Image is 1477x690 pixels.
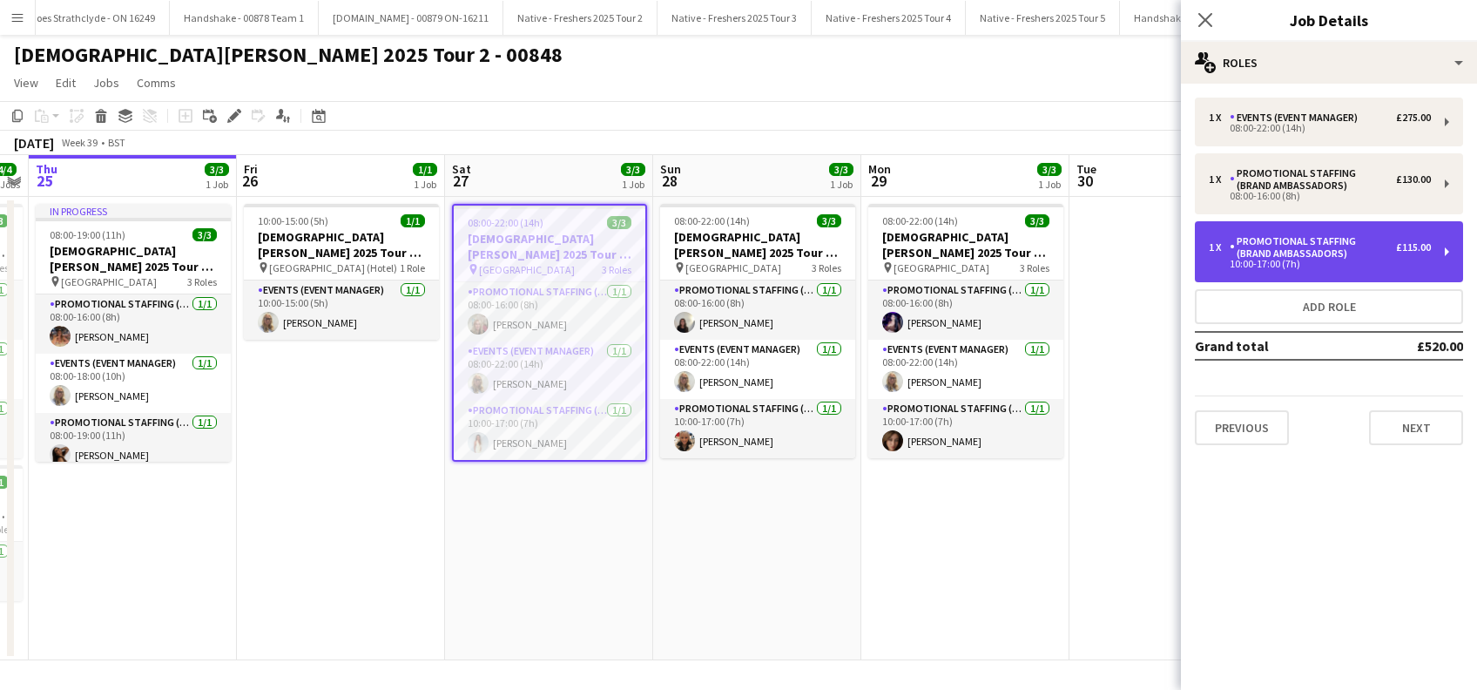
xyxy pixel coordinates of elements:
span: 3 Roles [187,275,217,288]
span: Week 39 [57,136,101,149]
span: 26 [241,171,258,191]
button: Next [1369,410,1463,445]
app-card-role: Events (Event Manager)1/108:00-22:00 (14h)[PERSON_NAME] [660,340,855,399]
a: Edit [49,71,83,94]
div: Roles [1181,42,1477,84]
div: 1 Job [414,178,436,191]
span: 1/1 [413,163,437,176]
span: [GEOGRAPHIC_DATA] [479,263,575,276]
button: Native - Freshers 2025 Tour 2 [503,1,658,35]
span: Thu [36,161,57,177]
app-card-role: Promotional Staffing (Brand Ambassadors)1/110:00-17:00 (7h)[PERSON_NAME] [660,399,855,458]
span: 08:00-22:00 (14h) [468,216,543,229]
span: 3/3 [192,228,217,241]
span: 27 [449,171,471,191]
h3: [DEMOGRAPHIC_DATA][PERSON_NAME] 2025 Tour 2 - 00848 - [GEOGRAPHIC_DATA] [36,243,231,274]
div: BST [108,136,125,149]
app-card-role: Events (Event Manager)1/108:00-22:00 (14h)[PERSON_NAME] [454,342,645,401]
h3: Job Details [1181,9,1477,31]
app-job-card: In progress08:00-19:00 (11h)3/3[DEMOGRAPHIC_DATA][PERSON_NAME] 2025 Tour 2 - 00848 - [GEOGRAPHIC_... [36,204,231,462]
span: Sat [452,161,471,177]
td: £520.00 [1359,332,1463,360]
div: [DATE] [14,134,54,152]
span: 3/3 [817,214,841,227]
div: Promotional Staffing (Brand Ambassadors) [1230,235,1396,260]
h3: [DEMOGRAPHIC_DATA][PERSON_NAME] 2025 Tour 2 - 00848 - Travel Day [244,229,439,260]
span: 3/3 [205,163,229,176]
span: 28 [658,171,681,191]
h1: [DEMOGRAPHIC_DATA][PERSON_NAME] 2025 Tour 2 - 00848 [14,42,563,68]
app-job-card: 08:00-22:00 (14h)3/3[DEMOGRAPHIC_DATA][PERSON_NAME] 2025 Tour 2 - 00848 - [GEOGRAPHIC_DATA] [GEOG... [452,204,647,462]
app-card-role: Events (Event Manager)1/108:00-18:00 (10h)[PERSON_NAME] [36,354,231,413]
span: Jobs [93,75,119,91]
div: 1 Job [206,178,228,191]
app-card-role: Promotional Staffing (Brand Ambassadors)1/108:00-16:00 (8h)[PERSON_NAME] [36,294,231,354]
div: 1 x [1209,241,1230,254]
span: 3 Roles [602,263,631,276]
button: Add role [1195,289,1463,324]
span: 3/3 [607,216,631,229]
span: [GEOGRAPHIC_DATA] [894,261,989,274]
button: Native - Freshers 2025 Tour 5 [966,1,1120,35]
app-job-card: 10:00-15:00 (5h)1/1[DEMOGRAPHIC_DATA][PERSON_NAME] 2025 Tour 2 - 00848 - Travel Day [GEOGRAPHIC_D... [244,204,439,340]
span: 25 [33,171,57,191]
span: 3/3 [829,163,853,176]
span: Sun [660,161,681,177]
button: Previous [1195,410,1289,445]
span: Fri [244,161,258,177]
span: [GEOGRAPHIC_DATA] (Hotel) [269,261,397,274]
div: Promotional Staffing (Brand Ambassadors) [1230,167,1396,192]
a: Comms [130,71,183,94]
span: View [14,75,38,91]
h3: [DEMOGRAPHIC_DATA][PERSON_NAME] 2025 Tour 2 - 00848 - [GEOGRAPHIC_DATA] [454,231,645,262]
app-card-role: Promotional Staffing (Brand Ambassadors)1/108:00-16:00 (8h)[PERSON_NAME] [454,282,645,342]
app-job-card: 08:00-22:00 (14h)3/3[DEMOGRAPHIC_DATA][PERSON_NAME] 2025 Tour 2 - 00848 - [GEOGRAPHIC_DATA] [GEOG... [660,204,855,458]
button: Handshake - 00878 Team 1 [170,1,319,35]
app-card-role: Promotional Staffing (Brand Ambassadors)1/110:00-17:00 (7h)[PERSON_NAME] [868,399,1063,458]
span: 1/1 [401,214,425,227]
div: Events (Event Manager) [1230,112,1365,124]
h3: [DEMOGRAPHIC_DATA][PERSON_NAME] 2025 Tour 2 - 00848 - [GEOGRAPHIC_DATA] [868,229,1063,260]
button: Native - Freshers 2025 Tour 4 [812,1,966,35]
a: View [7,71,45,94]
span: 10:00-15:00 (5h) [258,214,328,227]
div: 1 x [1209,112,1230,124]
app-card-role: Promotional Staffing (Brand Ambassadors)1/108:00-19:00 (11h)[PERSON_NAME] [36,413,231,472]
div: £115.00 [1396,241,1431,254]
span: 3/3 [1037,163,1062,176]
app-card-role: Promotional Staffing (Brand Ambassadors)1/110:00-17:00 (7h)[PERSON_NAME] [454,401,645,460]
div: £130.00 [1396,173,1431,186]
div: 10:00-17:00 (7h) [1209,260,1431,268]
span: 1 Role [400,261,425,274]
app-card-role: Events (Event Manager)1/108:00-22:00 (14h)[PERSON_NAME] [868,340,1063,399]
td: Grand total [1195,332,1359,360]
button: Native - Freshers 2025 Tour 3 [658,1,812,35]
div: 1 Job [622,178,644,191]
button: [DOMAIN_NAME] - 00879 ON-16211 [319,1,503,35]
span: 3/3 [1025,214,1049,227]
span: 29 [866,171,891,191]
span: [GEOGRAPHIC_DATA] [61,275,157,288]
span: Comms [137,75,176,91]
span: [GEOGRAPHIC_DATA] [685,261,781,274]
span: 08:00-22:00 (14h) [674,214,750,227]
span: 3 Roles [1020,261,1049,274]
div: 08:00-22:00 (14h)3/3[DEMOGRAPHIC_DATA][PERSON_NAME] 2025 Tour 2 - 00848 - [GEOGRAPHIC_DATA] [GEOG... [868,204,1063,458]
a: Jobs [86,71,126,94]
div: 1 x [1209,173,1230,186]
span: Mon [868,161,891,177]
span: Tue [1076,161,1096,177]
app-card-role: Promotional Staffing (Brand Ambassadors)1/108:00-16:00 (8h)[PERSON_NAME] [868,281,1063,340]
span: 3 Roles [812,261,841,274]
span: 08:00-19:00 (11h) [50,228,125,241]
div: 08:00-16:00 (8h) [1209,192,1431,200]
span: Edit [56,75,76,91]
div: 1 Job [1038,178,1061,191]
app-card-role: Promotional Staffing (Brand Ambassadors)1/108:00-16:00 (8h)[PERSON_NAME] [660,281,855,340]
div: £275.00 [1396,112,1431,124]
span: 08:00-22:00 (14h) [882,214,958,227]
